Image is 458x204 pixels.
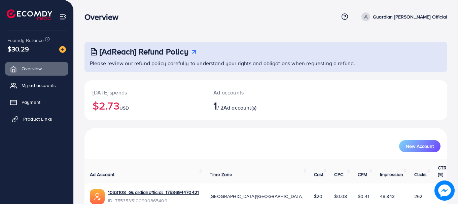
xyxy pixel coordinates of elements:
[100,47,188,56] h3: [AdReach] Refund Policy
[334,193,347,200] span: $0.08
[90,189,105,204] img: ic-ads-acc.e4c84228.svg
[5,95,68,109] a: Payment
[5,79,68,92] a: My ad accounts
[414,193,422,200] span: 262
[90,171,115,178] span: Ad Account
[93,99,197,112] h2: $2.73
[7,37,44,44] span: Ecomdy Balance
[93,88,197,96] p: [DATE] spends
[22,82,56,89] span: My ad accounts
[22,99,40,106] span: Payment
[5,112,68,126] a: Product Links
[7,44,29,54] span: $30.29
[108,189,199,196] a: 1033108_Guardianofficial_1758694470421
[7,9,52,20] img: logo
[334,171,343,178] span: CPC
[380,193,395,200] span: 48,843
[22,65,42,72] span: Overview
[359,12,447,21] a: Guardian [PERSON_NAME] Official
[434,180,455,201] img: image
[358,193,369,200] span: $0.41
[210,193,303,200] span: [GEOGRAPHIC_DATA]/[GEOGRAPHIC_DATA]
[438,164,447,178] span: CTR (%)
[314,193,322,200] span: $20
[213,88,288,96] p: Ad accounts
[23,116,52,122] span: Product Links
[213,99,288,112] h2: / 2
[90,59,443,67] p: Please review our refund policy carefully to understand your rights and obligations when requesti...
[406,144,434,149] span: New Account
[314,171,324,178] span: Cost
[108,197,199,204] span: ID: 7553535100990865409
[59,13,67,21] img: menu
[59,46,66,53] img: image
[5,62,68,75] a: Overview
[414,171,427,178] span: Clicks
[223,104,256,111] span: Ad account(s)
[399,140,441,152] button: New Account
[84,12,124,22] h3: Overview
[380,171,403,178] span: Impression
[119,105,129,111] span: USD
[210,171,232,178] span: Time Zone
[213,98,217,113] span: 1
[358,171,367,178] span: CPM
[373,13,447,21] p: Guardian [PERSON_NAME] Official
